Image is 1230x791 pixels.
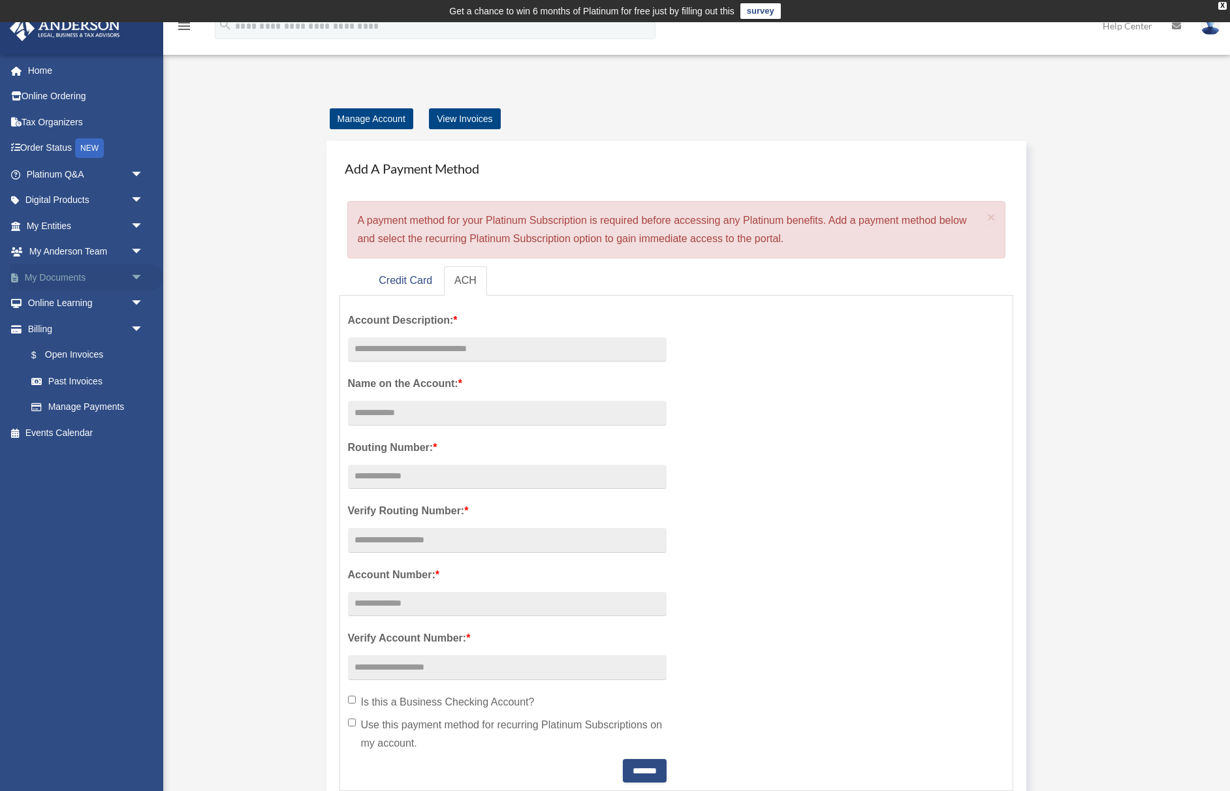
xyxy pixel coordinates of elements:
a: Events Calendar [9,420,163,446]
span: × [987,209,996,225]
span: arrow_drop_down [131,264,157,291]
a: Tax Organizers [9,109,163,135]
label: Verify Account Number: [348,629,667,647]
label: Is this a Business Checking Account? [348,693,667,711]
input: Use this payment method for recurring Platinum Subscriptions on my account. [348,719,356,726]
div: close [1218,2,1227,10]
span: arrow_drop_down [131,187,157,214]
label: Routing Number: [348,439,667,457]
label: Account Number: [348,566,667,584]
a: View Invoices [429,108,500,129]
img: Anderson Advisors Platinum Portal [6,16,124,41]
span: $ [39,347,45,364]
a: My Documentsarrow_drop_down [9,264,163,290]
div: A payment method for your Platinum Subscription is required before accessing any Platinum benefit... [347,201,1006,258]
div: NEW [75,138,104,158]
a: Manage Account [330,108,413,129]
span: arrow_drop_down [131,213,157,240]
a: Home [9,57,163,84]
a: menu [176,23,192,34]
span: arrow_drop_down [131,239,157,266]
a: Credit Card [368,266,443,296]
a: ACH [444,266,487,296]
div: Get a chance to win 6 months of Platinum for free just by filling out this [449,3,734,19]
i: menu [176,18,192,34]
h4: Add A Payment Method [339,154,1014,183]
a: Order StatusNEW [9,135,163,162]
a: Platinum Q&Aarrow_drop_down [9,161,163,187]
a: $Open Invoices [18,342,163,369]
span: arrow_drop_down [131,290,157,317]
a: Online Learningarrow_drop_down [9,290,163,317]
a: Past Invoices [18,368,163,394]
button: Close [987,210,996,224]
label: Verify Routing Number: [348,502,667,520]
label: Use this payment method for recurring Platinum Subscriptions on my account. [348,716,667,752]
i: search [218,18,232,32]
a: Online Ordering [9,84,163,110]
a: Billingarrow_drop_down [9,316,163,342]
a: My Entitiesarrow_drop_down [9,213,163,239]
label: Account Description: [348,311,667,330]
a: Manage Payments [18,394,157,420]
span: arrow_drop_down [131,316,157,343]
a: survey [740,3,781,19]
input: Is this a Business Checking Account? [348,696,356,704]
label: Name on the Account: [348,375,667,393]
img: User Pic [1201,16,1220,35]
span: arrow_drop_down [131,161,157,188]
a: Digital Productsarrow_drop_down [9,187,163,213]
a: My Anderson Teamarrow_drop_down [9,239,163,265]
